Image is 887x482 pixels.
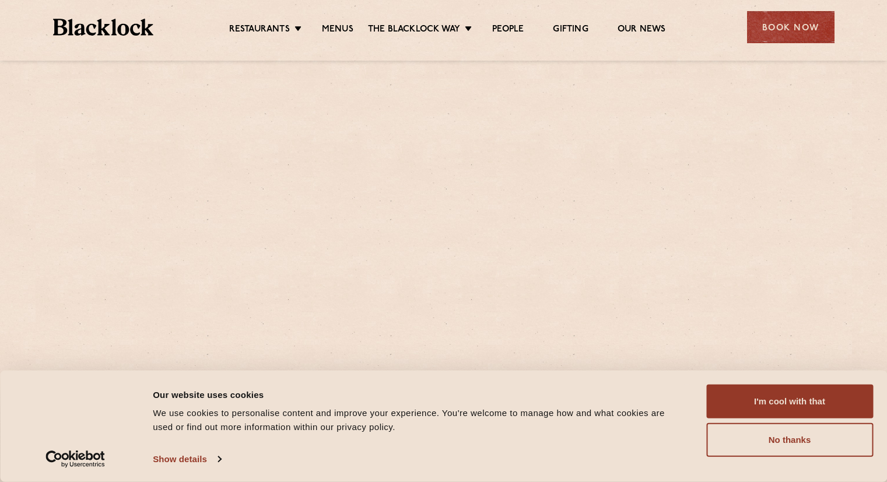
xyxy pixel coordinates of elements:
button: I'm cool with that [706,385,873,418]
a: Menus [322,24,353,37]
a: People [492,24,524,37]
button: No thanks [706,423,873,457]
img: BL_Textured_Logo-footer-cropped.svg [53,19,154,36]
a: The Blacklock Way [368,24,460,37]
a: Usercentrics Cookiebot - opens in a new window [24,450,127,468]
a: Restaurants [229,24,290,37]
div: Book Now [747,11,835,43]
div: We use cookies to personalise content and improve your experience. You're welcome to manage how a... [153,406,680,434]
a: Our News [618,24,666,37]
a: Gifting [553,24,588,37]
div: Our website uses cookies [153,387,680,401]
a: Show details [153,450,220,468]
